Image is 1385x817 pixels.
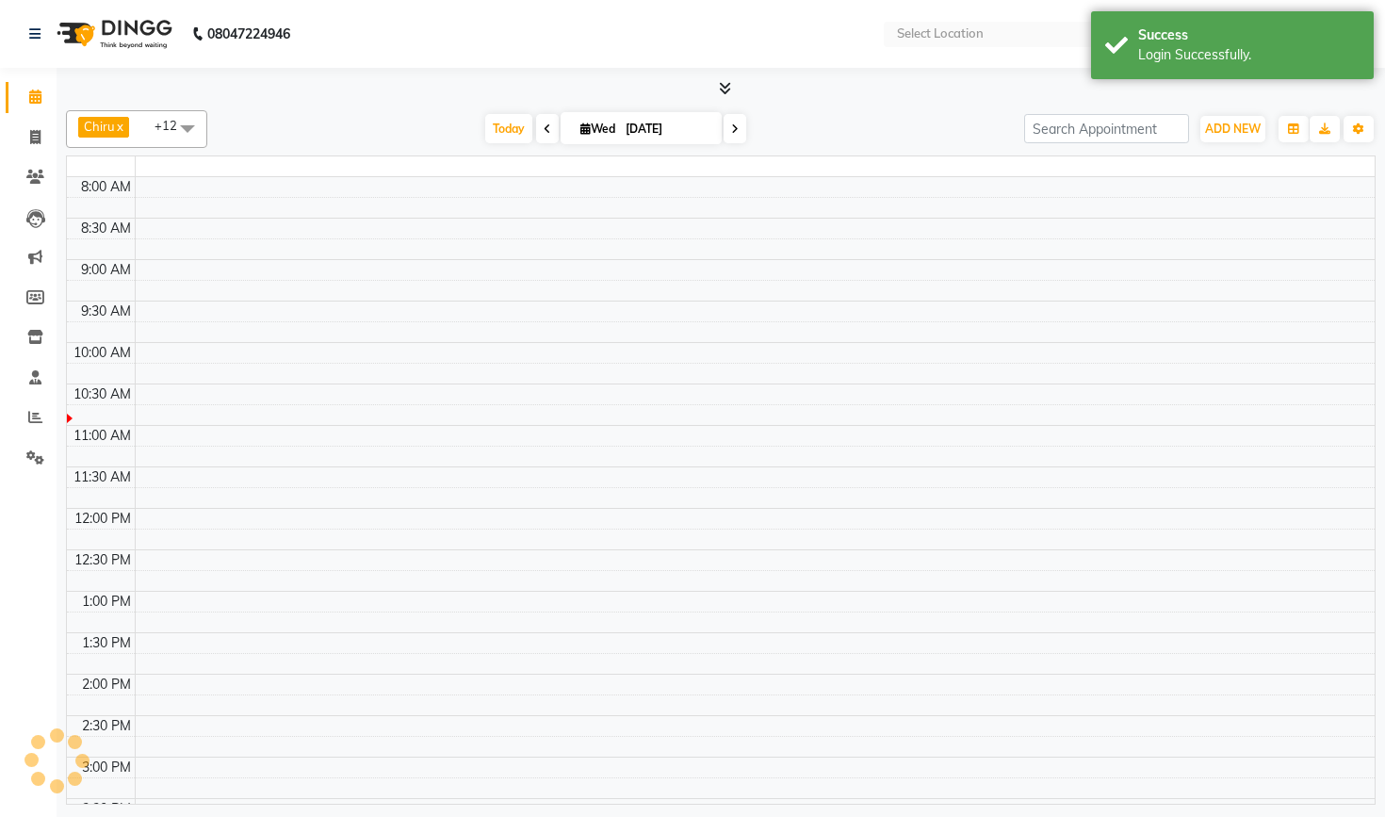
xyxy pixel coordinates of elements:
div: 9:00 AM [77,260,135,280]
div: 2:00 PM [78,675,135,694]
b: 08047224946 [207,8,290,60]
a: x [115,119,123,134]
div: 1:00 PM [78,592,135,612]
div: 10:00 AM [70,343,135,363]
div: 9:30 AM [77,302,135,321]
div: 12:30 PM [71,550,135,570]
input: Search Appointment [1024,114,1189,143]
button: ADD NEW [1200,116,1265,142]
input: 2025-09-03 [620,115,714,143]
div: Success [1138,25,1360,45]
div: 1:30 PM [78,633,135,653]
div: 8:30 AM [77,219,135,238]
span: Wed [576,122,620,136]
div: 11:30 AM [70,467,135,487]
span: Chiru [84,119,115,134]
span: ADD NEW [1205,122,1261,136]
div: 12:00 PM [71,509,135,529]
div: 10:30 AM [70,384,135,404]
div: 3:00 PM [78,758,135,777]
div: 2:30 PM [78,716,135,736]
div: Login Successfully. [1138,45,1360,65]
span: +12 [155,118,191,133]
img: logo [48,8,177,60]
div: Select Location [897,25,984,43]
div: 8:00 AM [77,177,135,197]
span: Today [485,114,532,143]
div: 11:00 AM [70,426,135,446]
